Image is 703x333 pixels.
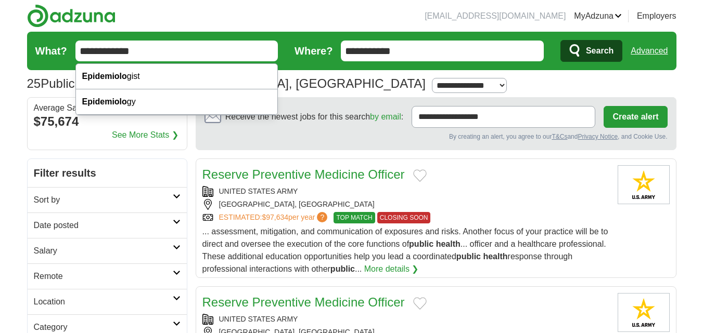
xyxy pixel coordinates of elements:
a: UNITED STATES ARMY [219,187,298,195]
a: Reserve Preventive Medicine Officer [202,295,405,309]
li: [EMAIL_ADDRESS][DOMAIN_NAME] [425,10,566,22]
h2: Location [34,296,173,308]
h2: Salary [34,245,173,257]
img: United States Army logo [618,293,670,332]
button: Add to favorite jobs [413,297,427,310]
a: Date posted [28,212,187,238]
label: Where? [295,43,333,59]
div: Average Salary [34,104,181,112]
h2: Sort by [34,194,173,206]
a: Privacy Notice [578,133,618,140]
div: [GEOGRAPHIC_DATA], [GEOGRAPHIC_DATA] [202,199,609,210]
h1: Public health Jobs in [GEOGRAPHIC_DATA], [GEOGRAPHIC_DATA] [27,76,426,90]
a: Salary [28,238,187,263]
a: Advanced [631,41,668,61]
a: MyAdzuna [574,10,622,22]
span: 25 [27,74,41,93]
span: TOP MATCH [334,212,375,223]
strong: Epidemiolo [82,97,127,106]
h2: Remote [34,270,173,283]
strong: health [483,252,507,261]
a: Reserve Preventive Medicine Officer [202,167,405,181]
button: Add to favorite jobs [413,169,427,182]
span: $97,634 [262,213,288,221]
a: UNITED STATES ARMY [219,315,298,323]
span: CLOSING SOON [377,212,431,223]
span: ... assessment, mitigation, and communication of exposures and risks. Another focus of your pract... [202,227,608,273]
span: ? [317,212,327,222]
a: Sort by [28,187,187,212]
strong: public [330,264,355,273]
a: ESTIMATED:$97,634per year? [219,212,330,223]
a: See More Stats ❯ [112,129,178,141]
a: T&Cs [552,133,567,140]
h2: Filter results [28,159,187,187]
strong: health [436,239,461,248]
a: Remote [28,263,187,289]
img: United States Army logo [618,165,670,204]
button: Create alert [604,106,667,128]
img: Adzuna logo [27,4,116,28]
strong: public [409,239,433,248]
strong: public [456,252,481,261]
a: More details ❯ [364,263,419,275]
a: by email [370,112,401,121]
a: Location [28,289,187,314]
div: $75,674 [34,112,181,131]
a: Employers [637,10,676,22]
div: gy [76,89,278,115]
div: By creating an alert, you agree to our and , and Cookie Use. [204,132,668,141]
button: Search [560,40,622,62]
label: What? [35,43,67,59]
h2: Date posted [34,219,173,232]
span: Receive the newest jobs for this search : [225,111,403,123]
span: Search [586,41,613,61]
strong: Epidemiolo [82,72,127,81]
div: gist [76,64,278,89]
